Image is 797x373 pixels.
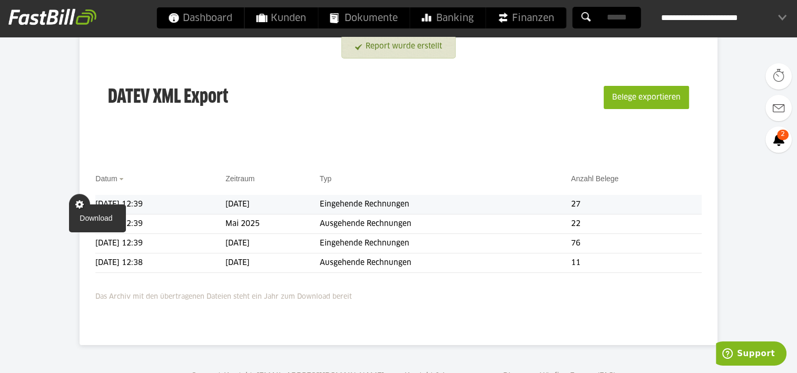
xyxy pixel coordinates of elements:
a: Kunden [244,7,318,28]
a: Download [69,212,125,224]
td: 22 [571,214,702,234]
a: Zeitraum [225,174,254,183]
button: Belege exportieren [604,86,689,109]
td: [DATE] 12:39 [95,234,225,253]
span: Dokumente [330,7,398,28]
span: Dashboard [168,7,232,28]
td: 11 [571,253,702,273]
iframe: Öffnet ein Widget, in dem Sie weitere Informationen finden [716,341,786,368]
span: Finanzen [497,7,554,28]
a: Dashboard [156,7,244,28]
td: Ausgehende Rechnungen [320,214,571,234]
span: 2 [777,130,789,140]
td: [DATE] 12:39 [95,214,225,234]
a: Typ [320,174,332,183]
a: Datum [95,174,117,183]
td: [DATE] 12:39 [95,195,225,214]
td: 27 [571,195,702,214]
a: Banking [410,7,485,28]
h3: DATEV XML Export [108,64,228,131]
span: Banking [421,7,474,28]
span: Kunden [256,7,306,28]
td: 76 [571,234,702,253]
a: 2 [765,126,792,153]
img: fastbill_logo_white.png [8,8,96,25]
td: Eingehende Rechnungen [320,195,571,214]
a: Report wurde erstellt [355,37,442,56]
img: sort_desc.gif [119,178,126,180]
td: [DATE] 12:38 [95,253,225,273]
td: [DATE] [225,234,319,253]
td: Ausgehende Rechnungen [320,253,571,273]
a: Finanzen [486,7,566,28]
a: Dokumente [318,7,409,28]
p: Das Archiv mit den übertragenen Dateien steht ein Jahr zum Download bereit [95,286,701,303]
td: [DATE] [225,253,319,273]
td: [DATE] [225,195,319,214]
td: Eingehende Rechnungen [320,234,571,253]
a: Anzahl Belege [571,174,618,183]
td: Mai 2025 [225,214,319,234]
